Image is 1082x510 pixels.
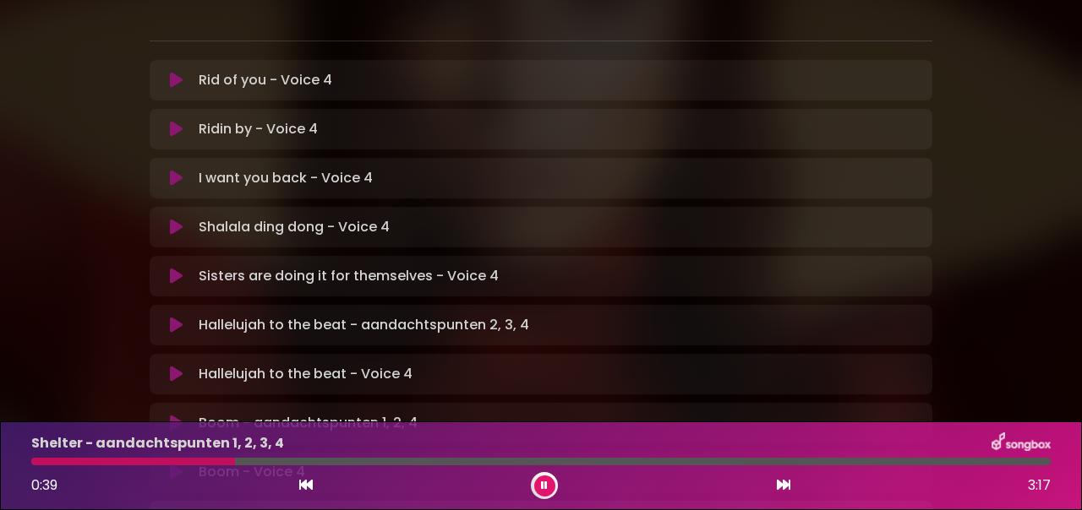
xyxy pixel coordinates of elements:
span: 0:39 [31,475,57,495]
p: Shelter - aandachtspunten 1, 2, 3, 4 [31,433,284,453]
p: I want you back - Voice 4 [199,168,373,188]
p: Sisters are doing it for themselves - Voice 4 [199,266,499,286]
span: 3:17 [1028,475,1051,496]
img: songbox-logo-white.png [992,432,1051,454]
p: Hallelujah to the beat - aandachtspunten 2, 3, 4 [199,315,529,335]
p: Boom - aandachtspunten 1, 2, 4 [199,413,418,433]
p: Hallelujah to the beat - Voice 4 [199,364,413,384]
p: Rid of you - Voice 4 [199,70,332,90]
p: Shalala ding dong - Voice 4 [199,217,390,237]
p: Ridin by - Voice 4 [199,119,318,139]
